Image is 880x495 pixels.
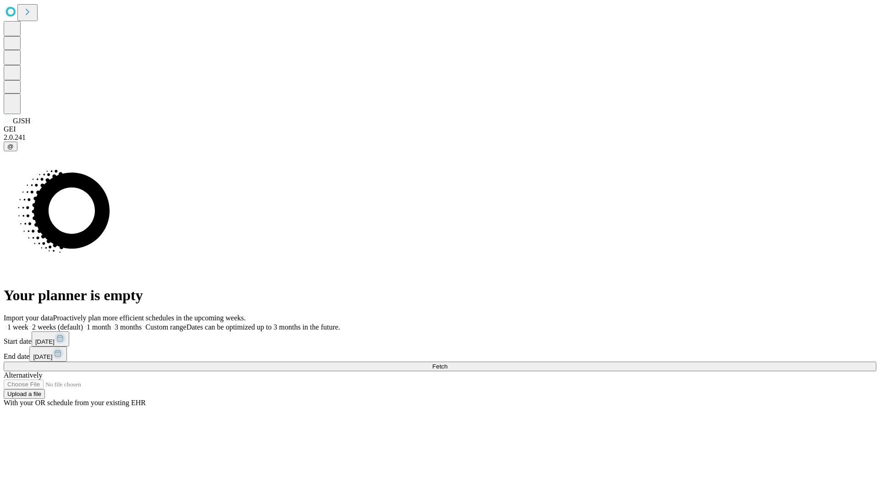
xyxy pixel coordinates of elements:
span: 3 months [115,323,142,331]
div: 2.0.241 [4,133,876,142]
button: [DATE] [29,346,67,362]
span: [DATE] [33,353,52,360]
button: @ [4,142,17,151]
span: 1 week [7,323,28,331]
span: 1 month [87,323,111,331]
div: GEI [4,125,876,133]
span: Proactively plan more efficient schedules in the upcoming weeks. [53,314,246,322]
div: End date [4,346,876,362]
div: Start date [4,331,876,346]
span: 2 weeks (default) [32,323,83,331]
span: @ [7,143,14,150]
span: Custom range [145,323,186,331]
span: GJSH [13,117,30,125]
span: Dates can be optimized up to 3 months in the future. [187,323,340,331]
h1: Your planner is empty [4,287,876,304]
span: Fetch [432,363,447,370]
span: Import your data [4,314,53,322]
button: Upload a file [4,389,45,399]
button: Fetch [4,362,876,371]
span: With your OR schedule from your existing EHR [4,399,146,407]
button: [DATE] [32,331,69,346]
span: [DATE] [35,338,55,345]
span: Alternatively [4,371,42,379]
